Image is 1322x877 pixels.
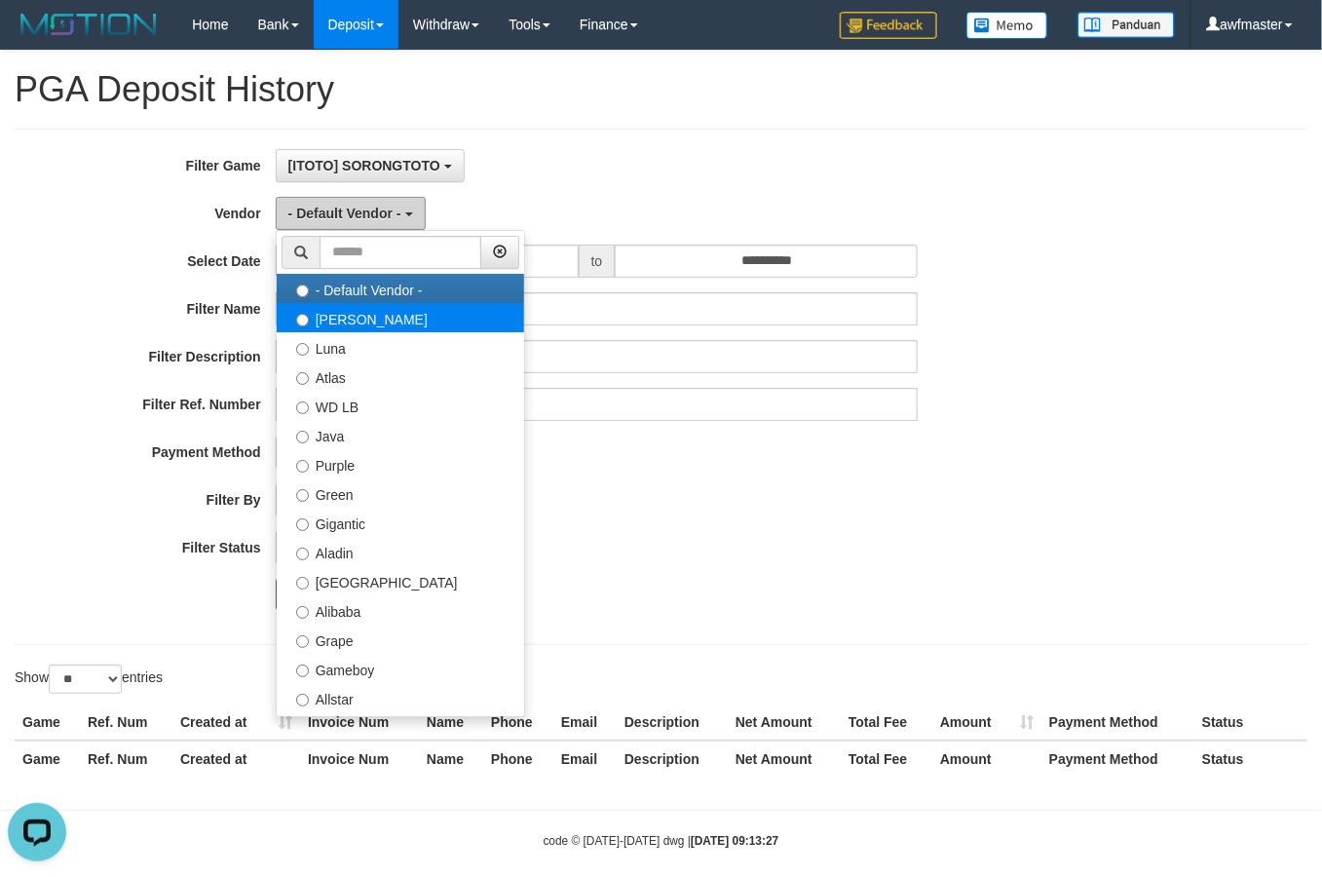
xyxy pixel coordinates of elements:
th: Invoice Num [300,741,419,777]
th: Status [1194,705,1307,741]
label: Gameboy [277,654,524,683]
label: Grape [277,625,524,654]
input: Luna [296,343,309,356]
th: Email [553,741,617,777]
input: - Default Vendor - [296,285,309,297]
select: Showentries [49,665,122,694]
button: [ITOTO] SORONGTOTO [276,149,465,182]
span: [ITOTO] SORONGTOTO [288,158,440,173]
input: Purple [296,460,309,473]
th: Created at [172,705,300,741]
label: Gigantic [277,508,524,537]
label: [PERSON_NAME] [277,303,524,332]
th: Total Fee [841,705,932,741]
label: WD LB [277,391,524,420]
label: Luna [277,332,524,362]
img: panduan.png [1077,12,1175,38]
button: - Default Vendor - [276,197,426,230]
span: - Default Vendor - [288,206,401,221]
label: - Default Vendor - [277,274,524,303]
label: Xtr [277,712,524,742]
label: Allstar [277,683,524,712]
label: Purple [277,449,524,478]
th: Net Amount [728,741,841,777]
input: Alibaba [296,606,309,619]
strong: [DATE] 09:13:27 [691,834,778,848]
th: Description [617,741,728,777]
th: Description [617,705,728,741]
th: Ref. Num [80,705,172,741]
button: Open LiveChat chat widget [8,8,66,66]
img: Feedback.jpg [840,12,937,39]
th: Created at [172,741,300,777]
h1: PGA Deposit History [15,70,1307,109]
th: Net Amount [728,705,841,741]
th: Invoice Num [300,705,419,741]
label: Atlas [277,362,524,391]
th: Total Fee [841,741,932,777]
input: [GEOGRAPHIC_DATA] [296,577,309,590]
th: Phone [483,741,553,777]
th: Email [553,705,617,741]
input: Grape [296,635,309,648]
input: Gigantic [296,518,309,531]
label: Show entries [15,665,163,694]
input: Aladin [296,548,309,560]
input: Atlas [296,372,309,385]
label: [GEOGRAPHIC_DATA] [277,566,524,595]
th: Status [1194,741,1307,777]
th: Amount [932,741,1041,777]
th: Name [419,741,483,777]
label: Alibaba [277,595,524,625]
input: [PERSON_NAME] [296,314,309,326]
th: Payment Method [1041,741,1194,777]
label: Java [277,420,524,449]
label: Green [277,478,524,508]
input: WD LB [296,401,309,414]
th: Amount [932,705,1041,741]
th: Game [15,705,80,741]
th: Name [419,705,483,741]
th: Payment Method [1041,705,1194,741]
th: Ref. Num [80,741,172,777]
small: code © [DATE]-[DATE] dwg | [544,834,779,848]
img: MOTION_logo.png [15,10,163,39]
input: Gameboy [296,665,309,677]
label: Aladin [277,537,524,566]
input: Green [296,489,309,502]
th: Game [15,741,80,777]
img: Button%20Memo.svg [966,12,1048,39]
th: Phone [483,705,553,741]
input: Java [296,431,309,443]
input: Allstar [296,694,309,706]
span: to [579,245,616,278]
